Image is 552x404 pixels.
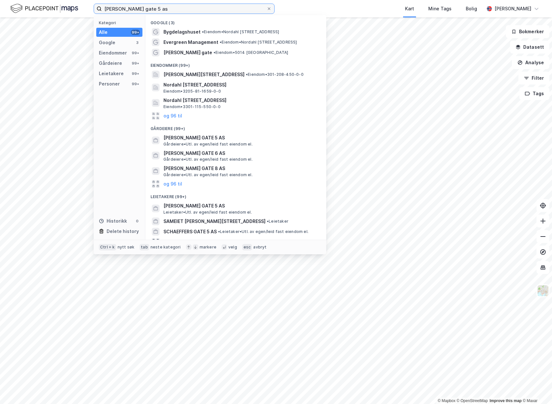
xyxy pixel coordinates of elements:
[99,70,124,77] div: Leietakere
[99,49,127,57] div: Eiendommer
[99,28,108,36] div: Alle
[520,373,552,404] iframe: Chat Widget
[537,285,549,297] img: Z
[220,40,297,45] span: Eiendom • Nordahl [STREET_ADDRESS]
[99,39,115,46] div: Google
[145,189,326,201] div: Leietakere (99+)
[267,219,269,224] span: •
[145,121,326,133] div: Gårdeiere (99+)
[163,149,318,157] span: [PERSON_NAME] GATE 6 AS
[163,81,318,89] span: Nordahl [STREET_ADDRESS]
[267,219,288,224] span: Leietaker
[512,56,549,69] button: Analyse
[163,28,201,36] span: Bygdelagshuset
[214,50,288,55] span: Eiendom • 5014 [GEOGRAPHIC_DATA]
[145,58,326,69] div: Eiendommer (99+)
[140,244,149,250] div: tab
[163,71,245,78] span: [PERSON_NAME][STREET_ADDRESS]
[214,50,215,55] span: •
[510,41,549,54] button: Datasett
[405,5,414,13] div: Kart
[163,38,218,46] span: Evergreen Management
[490,399,522,403] a: Improve this map
[163,210,252,215] span: Leietaker • Utl. av egen/leid fast eiendom el.
[246,72,304,77] span: Eiendom • 301-208-450-0-0
[163,112,182,120] button: og 96 til
[131,71,140,76] div: 99+
[438,399,455,403] a: Mapbox
[163,157,253,162] span: Gårdeiere • Utl. av egen/leid fast eiendom el.
[202,29,279,35] span: Eiendom • Nordahl [STREET_ADDRESS]
[151,245,181,250] div: neste kategori
[519,87,549,100] button: Tags
[99,244,116,250] div: Ctrl + k
[218,229,308,234] span: Leietaker • Utl. av egen/leid fast eiendom el.
[228,245,237,250] div: velg
[163,172,253,177] span: Gårdeiere • Utl. av egen/leid fast eiendom el.
[99,217,127,225] div: Historikk
[457,399,488,403] a: OpenStreetMap
[163,49,212,56] span: [PERSON_NAME] gate
[131,30,140,35] div: 99+
[107,227,139,235] div: Delete history
[428,5,452,13] div: Mine Tags
[253,245,266,250] div: avbryt
[135,40,140,45] div: 3
[163,165,318,172] span: [PERSON_NAME] GATE 8 AS
[246,72,248,77] span: •
[135,218,140,224] div: 0
[163,180,182,188] button: og 96 til
[220,40,222,45] span: •
[131,50,140,56] div: 99+
[506,25,549,38] button: Bokmerker
[131,81,140,86] div: 99+
[163,89,221,94] span: Eiendom • 3205-81-1659-0-0
[518,72,549,85] button: Filter
[163,202,318,210] span: [PERSON_NAME] GATE 5 AS
[163,217,266,225] span: SAMEIET [PERSON_NAME][STREET_ADDRESS]
[218,229,220,234] span: •
[99,80,120,88] div: Personer
[163,104,221,109] span: Eiendom • 3301-115-550-0-0
[163,134,318,142] span: [PERSON_NAME] GATE 5 AS
[99,59,122,67] div: Gårdeiere
[466,5,477,13] div: Bolig
[102,4,266,14] input: Søk på adresse, matrikkel, gårdeiere, leietakere eller personer
[118,245,135,250] div: nytt søk
[163,96,318,104] span: Nordahl [STREET_ADDRESS]
[131,61,140,66] div: 99+
[495,5,531,13] div: [PERSON_NAME]
[10,3,78,14] img: logo.f888ab2527a4732fd821a326f86c7f29.svg
[202,29,204,34] span: •
[242,244,252,250] div: esc
[520,373,552,404] div: Kontrollprogram for chat
[200,245,216,250] div: markere
[163,228,217,236] span: SCHAEFFERS GATE 5 AS
[145,15,326,27] div: Google (3)
[163,142,253,147] span: Gårdeiere • Utl. av egen/leid fast eiendom el.
[163,238,182,246] button: og 96 til
[99,20,142,25] div: Kategori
